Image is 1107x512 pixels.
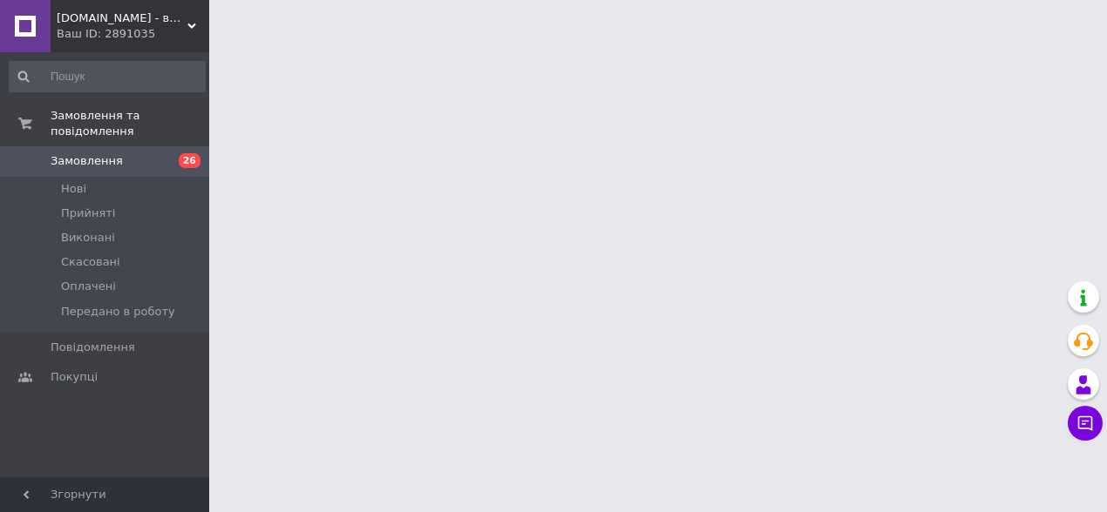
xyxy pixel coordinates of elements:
span: Замовлення [51,153,123,169]
span: Покупці [51,369,98,385]
span: Скасовані [61,254,120,270]
span: Оплачені [61,279,116,294]
div: Ваш ID: 2891035 [57,26,209,42]
span: Повідомлення [51,340,135,355]
span: 26 [179,153,200,168]
span: Передано в роботу [61,304,175,320]
input: Пошук [9,61,206,92]
button: Чат з покупцем [1068,406,1103,441]
span: Прийняті [61,205,115,221]
span: Нові [61,181,86,197]
span: DekorSvit.com.ua - вироби для дизайну з алюмінію [57,10,187,26]
span: Виконані [61,230,115,246]
span: Замовлення та повідомлення [51,108,209,139]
